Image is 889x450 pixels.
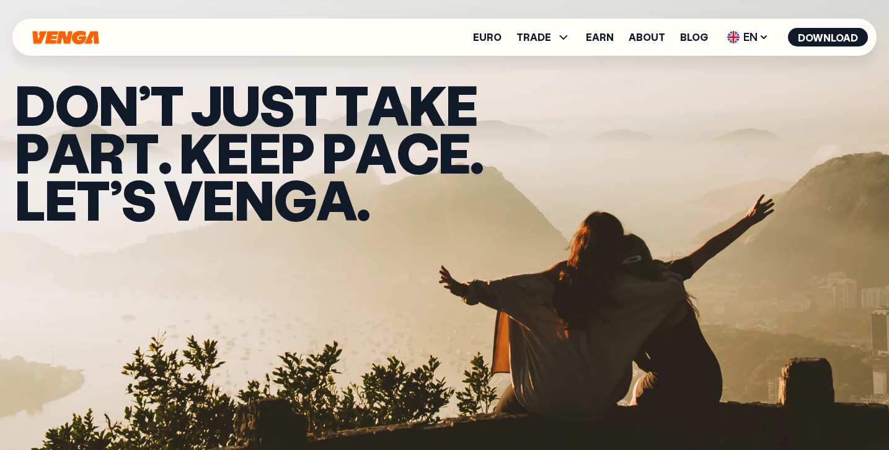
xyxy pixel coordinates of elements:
[125,128,158,176] span: t
[138,81,150,128] span: ’
[727,31,740,43] img: flag-uk
[202,175,234,223] span: e
[122,175,156,223] span: s
[55,81,99,128] span: O
[723,27,773,47] span: EN
[191,81,221,128] span: j
[234,175,273,223] span: n
[260,81,294,128] span: s
[516,32,551,42] span: TRADE
[335,81,368,128] span: t
[280,128,314,176] span: p
[516,30,571,45] span: TRADE
[409,81,446,128] span: k
[294,81,327,128] span: t
[89,128,125,176] span: r
[322,128,355,176] span: p
[164,175,202,223] span: v
[368,81,408,128] span: a
[15,128,48,176] span: p
[179,128,216,176] span: K
[221,81,259,128] span: u
[586,32,614,42] a: Earn
[99,81,138,128] span: N
[473,32,502,42] a: Euro
[355,128,396,176] span: a
[150,81,183,128] span: t
[273,175,316,223] span: g
[76,175,109,223] span: t
[680,32,708,42] a: Blog
[629,32,665,42] a: About
[438,128,470,176] span: e
[216,128,248,176] span: e
[470,128,483,176] span: .
[15,175,45,223] span: L
[788,28,868,46] button: Download
[48,128,89,176] span: a
[31,30,100,45] svg: Home
[158,128,171,176] span: .
[316,175,356,223] span: a
[396,128,438,176] span: c
[110,175,122,223] span: ’
[15,81,55,128] span: D
[356,175,369,223] span: .
[446,81,477,128] span: e
[45,175,76,223] span: e
[249,128,280,176] span: e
